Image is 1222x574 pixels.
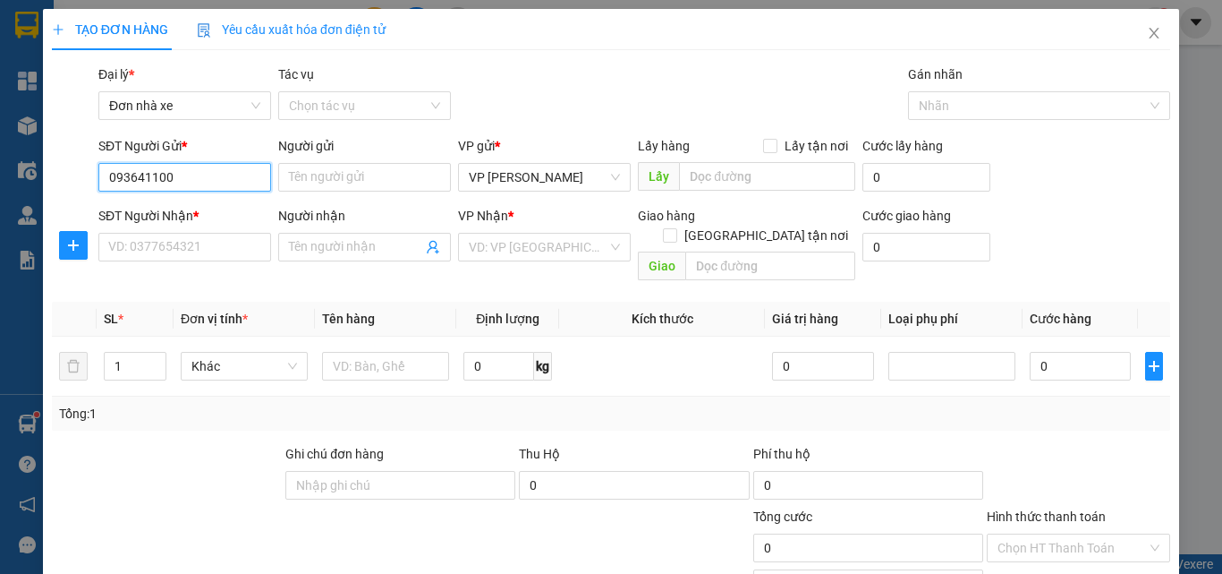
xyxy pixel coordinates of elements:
[632,312,693,326] span: Kích thước
[191,353,297,380] span: Khác
[426,240,440,254] span: user-add
[285,471,515,500] input: Ghi chú đơn hàng
[685,252,855,280] input: Dọc đường
[881,302,1023,337] th: Loại phụ phí
[278,67,314,81] label: Tác vụ
[181,312,248,326] span: Đơn vị tính
[862,233,990,261] input: Cước giao hàng
[772,352,873,381] input: 0
[52,22,168,37] span: TẠO ĐƠN HÀNG
[677,226,855,245] span: [GEOGRAPHIC_DATA] tận nơi
[638,162,679,191] span: Lấy
[777,136,855,156] span: Lấy tận nơi
[476,312,539,326] span: Định lượng
[862,209,951,223] label: Cước giao hàng
[458,136,631,156] div: VP gửi
[772,312,838,326] span: Giá trị hàng
[322,312,375,326] span: Tên hàng
[1030,312,1091,326] span: Cước hàng
[1145,352,1163,381] button: plus
[534,352,552,381] span: kg
[862,139,943,153] label: Cước lấy hàng
[285,447,384,461] label: Ghi chú đơn hàng
[1146,359,1162,373] span: plus
[278,136,451,156] div: Người gửi
[458,209,508,223] span: VP Nhận
[638,209,695,223] span: Giao hàng
[60,238,87,253] span: plus
[278,206,451,226] div: Người nhận
[322,352,449,381] input: VD: Bàn, Ghế
[59,231,88,260] button: plus
[469,164,620,191] span: VP Võ Chí Công
[1147,26,1161,40] span: close
[59,404,473,424] div: Tổng: 1
[908,67,963,81] label: Gán nhãn
[753,444,983,471] div: Phí thu hộ
[98,206,271,226] div: SĐT Người Nhận
[197,23,211,38] img: icon
[98,67,134,81] span: Đại lý
[519,447,560,461] span: Thu Hộ
[638,139,690,153] span: Lấy hàng
[197,22,386,37] span: Yêu cầu xuất hóa đơn điện tử
[52,23,64,36] span: plus
[753,510,812,524] span: Tổng cước
[862,163,990,192] input: Cước lấy hàng
[104,312,118,326] span: SL
[109,92,260,119] span: Đơn nhà xe
[98,136,271,156] div: SĐT Người Gửi
[987,510,1106,524] label: Hình thức thanh toán
[638,252,685,280] span: Giao
[679,162,855,191] input: Dọc đường
[59,352,88,381] button: delete
[1129,9,1179,59] button: Close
